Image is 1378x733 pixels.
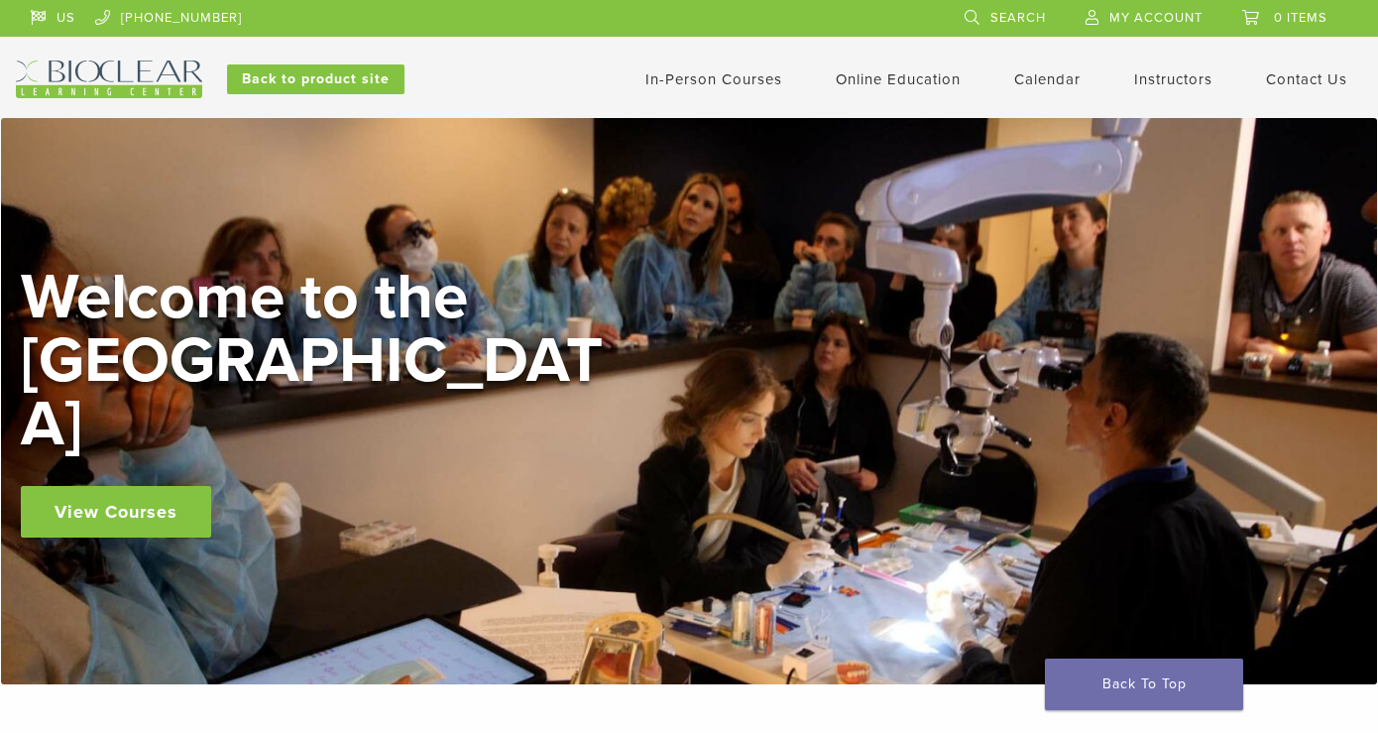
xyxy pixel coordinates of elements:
a: Contact Us [1266,70,1347,88]
img: Bioclear [16,61,202,98]
h2: Welcome to the [GEOGRAPHIC_DATA] [21,266,616,456]
a: Calendar [1014,70,1081,88]
span: My Account [1109,10,1203,26]
a: Online Education [836,70,961,88]
a: In-Person Courses [645,70,782,88]
a: Instructors [1134,70,1212,88]
span: 0 items [1274,10,1327,26]
span: Search [990,10,1046,26]
a: Back to product site [227,64,404,94]
a: View Courses [21,486,211,538]
a: Back To Top [1045,659,1243,710]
